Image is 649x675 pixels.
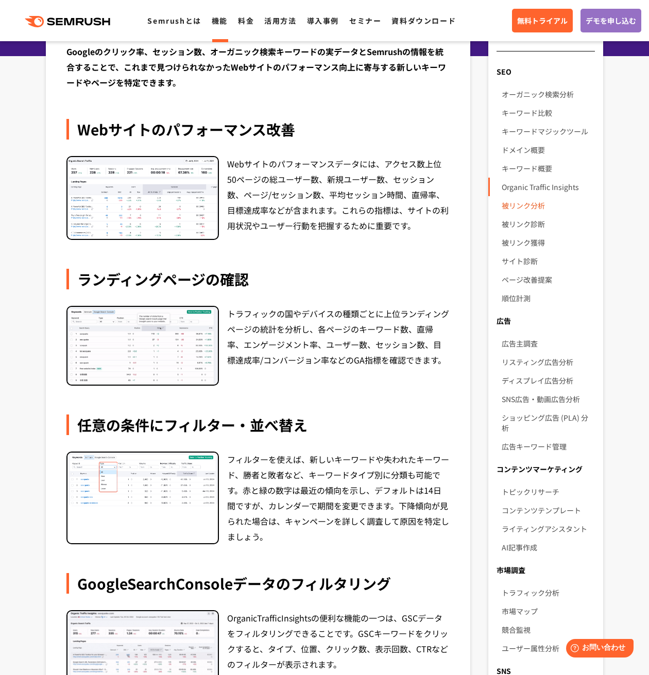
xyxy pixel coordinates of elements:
div: SEO [488,62,603,81]
a: 被リンク分析 [502,196,595,215]
div: Googleのクリック率、セッション数、オーガニック検索キーワードの実データとSemrushの情報を統合することで、これまで見つけられなかったWebサイトのパフォーマンス向上に寄与する新しいキー... [66,44,450,90]
a: ページ改善提案 [502,270,595,289]
a: 無料トライアル [512,9,573,32]
div: ランディングページの確認 [66,269,450,289]
div: コンテンツマーケティング [488,460,603,478]
a: AI記事作成 [502,538,595,557]
a: リスティング広告分析 [502,353,595,371]
a: 競合監視 [502,620,595,639]
img: Webサイトのパフォーマンス改善 [67,157,218,239]
a: 広告キーワード管理 [502,437,595,456]
a: トピックリサーチ [502,482,595,501]
iframe: Help widget launcher [557,635,638,664]
span: デモを申し込む [586,15,636,26]
a: コンテンツテンプレート [502,501,595,520]
a: キーワード概要 [502,159,595,178]
div: GoogleSearchConsoleデータのフィルタリング [66,573,450,594]
a: 順位計測 [502,289,595,307]
div: Webサイトのパフォーマンスデータには、アクセス数上位50ページの総ユーザー数、新規ユーザー数、セッション数、ページ/セッション数、平均セッション時間、直帰率、目標達成率などが含まれます。これら... [227,156,450,240]
div: 広告 [488,311,603,330]
a: 活用方法 [264,15,296,26]
div: トラフィックの国やデバイスの種類ごとに上位ランディングページの統計を分析し、各ページのキーワード数、直帰率、エンゲージメント率、ユーザー数、セッション数、目標達成率/コンバージョン率などのGA指... [227,306,450,386]
a: トラフィック分析 [502,583,595,602]
span: 無料トライアル [517,15,568,26]
div: フィルターを使えば、新しいキーワードや失われたキーワード、勝者と敗者など、キーワードタイプ別に分類も可能です。赤と緑の数字は最近の傾向を示し、デフォルトは14日間ですが、カレンダーで期間を変更で... [227,452,450,544]
a: ユーザー属性分析 [502,639,595,657]
a: ディスプレイ広告分析 [502,371,595,390]
a: 市場マップ [502,602,595,620]
a: 機能 [212,15,228,26]
a: Organic Traffic Insights [502,178,595,196]
a: 料金 [238,15,254,26]
a: サイト診断 [502,252,595,270]
a: SNS広告・動画広告分析 [502,390,595,408]
a: キーワード比較 [502,103,595,122]
a: ライティングアシスタント [502,520,595,538]
a: セミナー [349,15,381,26]
a: 被リンク獲得 [502,233,595,252]
img: 任意の条件にフィルター・並べ替え [67,453,218,507]
a: 被リンク診断 [502,215,595,233]
a: 資料ダウンロード [391,15,456,26]
div: 任意の条件にフィルター・並べ替え [66,414,450,435]
a: ドメイン概要 [502,141,595,159]
a: ショッピング広告 (PLA) 分析 [502,408,595,437]
div: Webサイトのパフォーマンス改善 [66,119,450,140]
a: 導入事例 [307,15,339,26]
a: キーワードマジックツール [502,122,595,141]
img: ランディングページの確認 [67,307,218,385]
a: 広告主調査 [502,334,595,353]
div: 市場調査 [488,561,603,579]
a: オーガニック検索分析 [502,85,595,103]
a: デモを申し込む [580,9,641,32]
a: Semrushとは [147,15,201,26]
